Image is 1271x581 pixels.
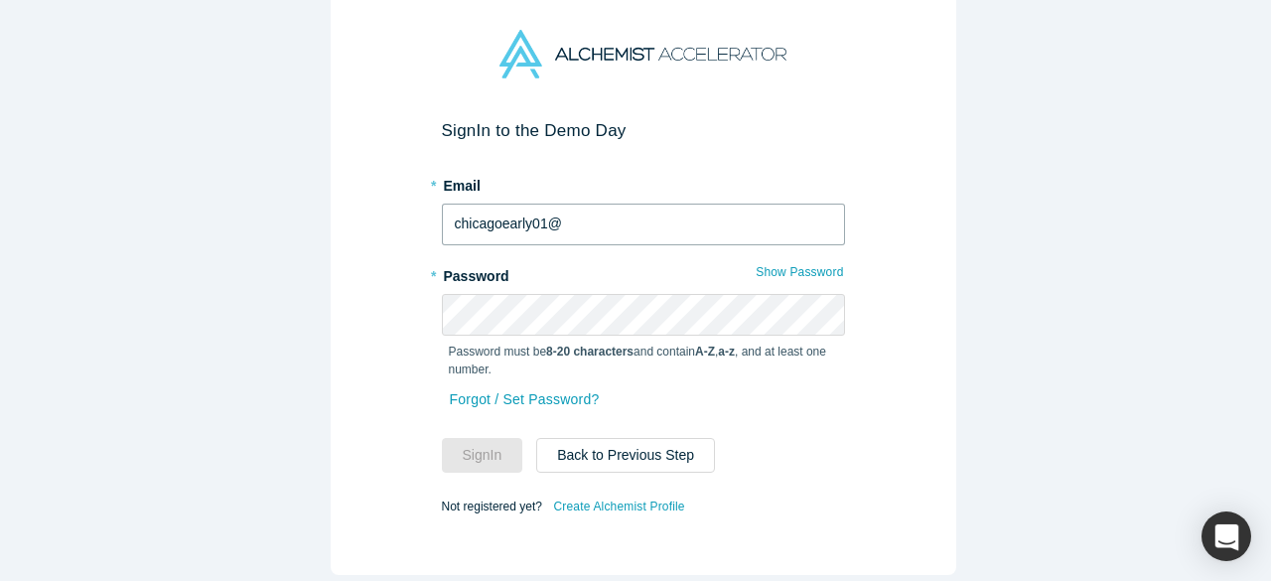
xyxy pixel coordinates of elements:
button: Show Password [755,259,844,285]
span: Not registered yet? [442,499,542,512]
strong: A-Z [695,345,715,359]
label: Email [442,169,845,197]
a: Create Alchemist Profile [552,494,685,519]
label: Password [442,259,845,287]
strong: a-z [718,345,735,359]
img: Alchemist Accelerator Logo [499,30,785,78]
a: Forgot / Set Password? [449,382,601,417]
button: SignIn [442,438,523,473]
h2: Sign In to the Demo Day [442,120,845,141]
button: Back to Previous Step [536,438,715,473]
strong: 8-20 characters [546,345,634,359]
p: Password must be and contain , , and at least one number. [449,343,838,378]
